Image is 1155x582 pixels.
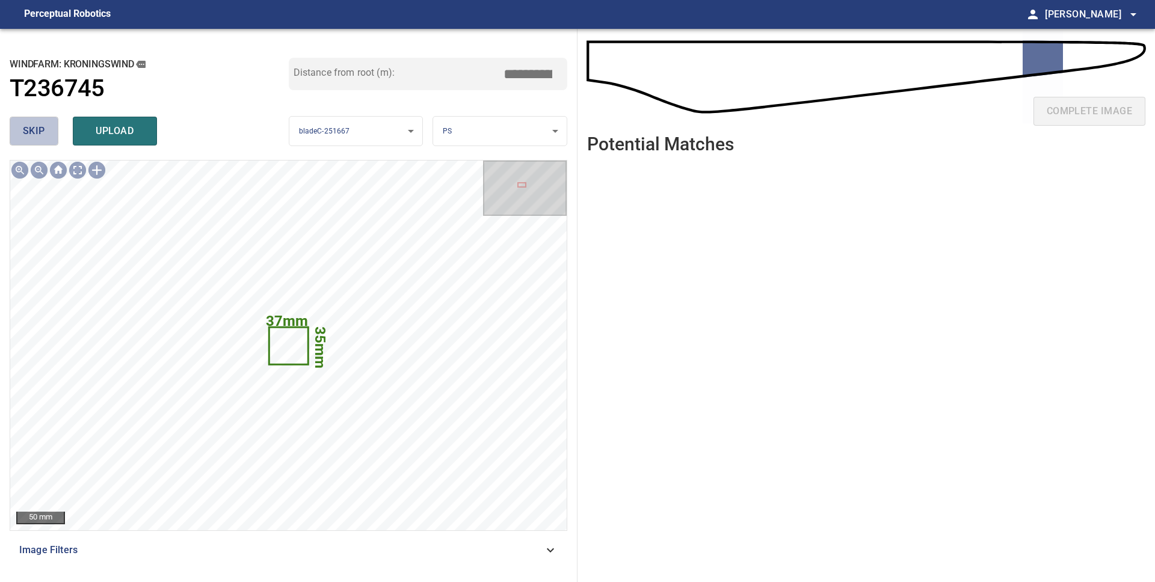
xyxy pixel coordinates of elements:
span: upload [86,123,144,139]
span: person [1026,7,1040,22]
span: Image Filters [19,543,543,557]
button: skip [10,117,58,145]
button: copy message details [134,58,147,71]
span: arrow_drop_down [1126,7,1141,22]
img: Zoom out [29,161,49,180]
label: Distance from root (m): [294,68,395,78]
button: upload [73,117,157,145]
text: 35mm [312,326,328,369]
img: Toggle full page [68,161,87,180]
span: bladeC-251667 [299,127,350,135]
button: [PERSON_NAME] [1040,2,1141,26]
figcaption: Perceptual Robotics [24,5,111,24]
span: [PERSON_NAME] [1045,6,1141,23]
div: bladeC-251667 [289,116,423,147]
span: PS [443,127,452,135]
span: skip [23,123,45,139]
text: 37mm [266,313,308,329]
a: T236745 [10,75,289,103]
h2: windfarm: Kroningswind [10,58,289,71]
h1: T236745 [10,75,105,103]
img: Go home [49,161,68,180]
h2: Potential Matches [587,134,734,154]
img: Zoom in [10,161,29,180]
div: Image Filters [10,536,567,565]
img: Toggle selection [87,161,106,180]
div: PS [433,116,567,147]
